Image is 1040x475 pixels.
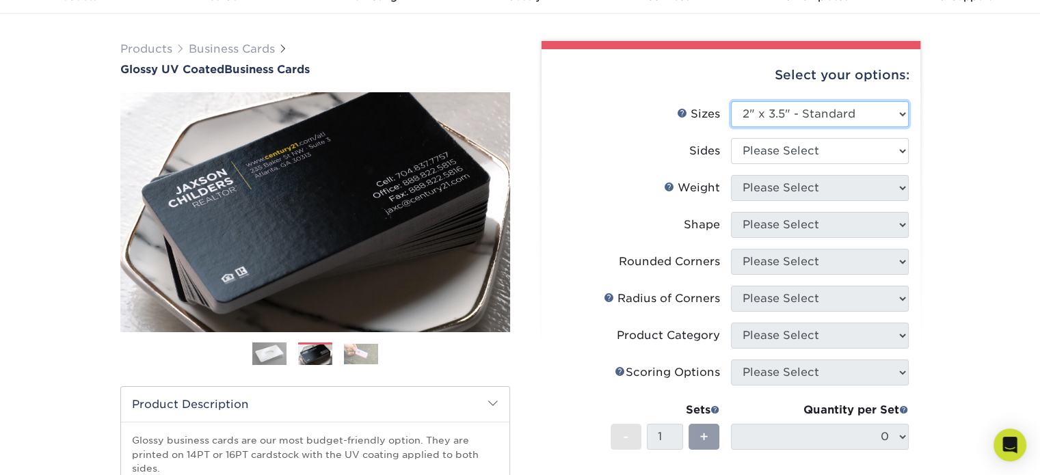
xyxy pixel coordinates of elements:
div: Open Intercom Messenger [994,429,1026,461]
span: + [699,426,708,447]
img: Business Cards 03 [344,344,378,364]
div: Scoring Options [615,364,720,381]
img: Glossy UV Coated 02 [120,77,510,347]
div: Sizes [677,106,720,122]
div: Shape [684,217,720,233]
span: Glossy UV Coated [120,63,224,76]
div: Product Category [617,327,720,344]
div: Select your options: [552,49,909,101]
div: Quantity per Set [731,402,909,418]
div: Weight [664,180,720,196]
div: Sets [611,402,720,418]
div: Radius of Corners [604,290,720,307]
div: Rounded Corners [619,254,720,270]
img: Business Cards 02 [298,343,332,366]
a: Products [120,42,172,55]
div: Sides [689,143,720,159]
a: Business Cards [189,42,275,55]
img: Business Cards 01 [252,337,286,371]
span: - [623,426,629,447]
a: Glossy UV CoatedBusiness Cards [120,63,510,76]
h2: Product Description [121,387,509,422]
h1: Business Cards [120,63,510,76]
